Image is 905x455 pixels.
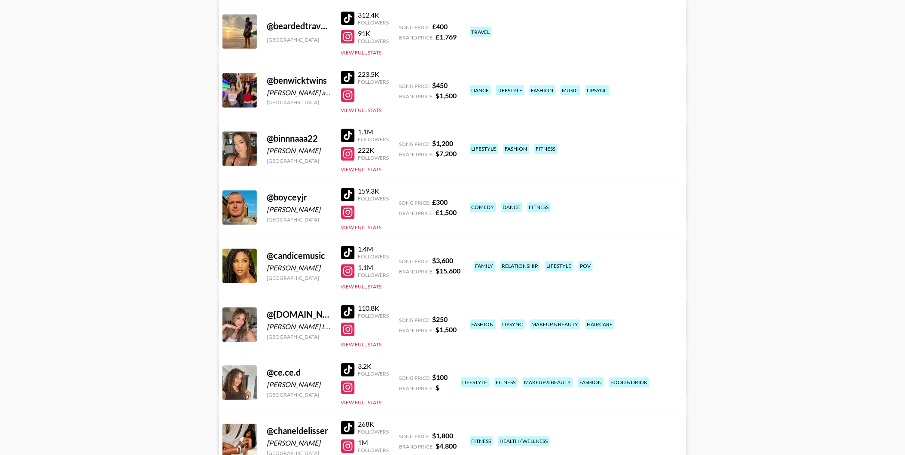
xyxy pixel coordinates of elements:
[341,342,382,348] button: View Full Stats
[433,81,448,89] strong: $ 450
[500,261,540,271] div: relationship
[267,21,331,31] div: @ beardedtravels
[470,85,491,95] div: dance
[561,85,580,95] div: music
[545,261,573,271] div: lifestyle
[267,367,331,378] div: @ ce.ce.d
[399,152,434,158] span: Brand Price:
[498,437,550,446] div: health / wellness
[358,313,389,319] div: Followers
[267,75,331,86] div: @ benwicktwins
[358,264,389,272] div: 1.1M
[436,209,457,217] strong: £ 1,500
[461,378,489,388] div: lifestyle
[399,434,431,440] span: Song Price:
[267,88,331,97] div: [PERSON_NAME] and [PERSON_NAME] [PERSON_NAME] [PERSON_NAME]
[530,320,580,330] div: makeup & beauty
[358,155,389,161] div: Followers
[358,245,389,254] div: 1.4M
[358,136,389,143] div: Followers
[358,362,389,371] div: 3.2K
[436,267,461,275] strong: $ 15,600
[399,385,434,392] span: Brand Price:
[358,146,389,155] div: 222K
[494,378,518,388] div: fitness
[358,439,389,447] div: 1M
[267,439,331,448] div: [PERSON_NAME]
[470,203,496,212] div: comedy
[341,400,382,406] button: View Full Stats
[523,378,573,388] div: makeup & beauty
[341,49,382,56] button: View Full Stats
[433,22,448,30] strong: £ 400
[267,217,331,223] div: [GEOGRAPHIC_DATA]
[399,375,431,382] span: Song Price:
[358,187,389,196] div: 159.3K
[501,320,525,330] div: lipsync
[358,38,389,44] div: Followers
[433,315,448,324] strong: $ 250
[358,429,389,435] div: Followers
[399,83,431,89] span: Song Price:
[399,210,434,217] span: Brand Price:
[267,158,331,164] div: [GEOGRAPHIC_DATA]
[358,254,389,260] div: Followers
[433,257,454,265] strong: $ 3,600
[501,203,522,212] div: dance
[470,320,496,330] div: fashion
[609,378,649,388] div: food & drink
[579,261,593,271] div: pov
[399,269,434,275] span: Brand Price:
[267,147,331,155] div: [PERSON_NAME]
[358,420,389,429] div: 268K
[399,93,434,100] span: Brand Price:
[470,27,492,37] div: travel
[474,261,495,271] div: family
[358,19,389,26] div: Followers
[433,432,454,440] strong: $ 1,800
[399,141,431,148] span: Song Price:
[267,392,331,398] div: [GEOGRAPHIC_DATA]
[267,36,331,43] div: [GEOGRAPHIC_DATA]
[433,198,448,206] strong: £ 300
[358,371,389,377] div: Followers
[358,272,389,279] div: Followers
[433,140,454,148] strong: $ 1,200
[267,251,331,261] div: @ candicemusic
[470,144,498,154] div: lifestyle
[267,264,331,273] div: [PERSON_NAME]
[436,150,457,158] strong: $ 7,200
[399,258,431,265] span: Song Price:
[358,11,389,19] div: 312.4K
[267,381,331,389] div: [PERSON_NAME]
[496,85,524,95] div: lifestyle
[436,326,457,334] strong: $ 1,500
[267,192,331,203] div: @ boyceyjr
[436,33,457,41] strong: £ 1,769
[527,203,551,212] div: fitness
[267,206,331,214] div: [PERSON_NAME]
[267,275,331,282] div: [GEOGRAPHIC_DATA]
[399,34,434,41] span: Brand Price:
[267,100,331,106] div: [GEOGRAPHIC_DATA]
[341,107,382,114] button: View Full Stats
[267,309,331,320] div: @ [DOMAIN_NAME]
[358,79,389,85] div: Followers
[267,426,331,437] div: @ chaneldelisser
[436,442,457,450] strong: $ 4,800
[585,85,609,95] div: lipsync
[534,144,558,154] div: fitness
[358,447,389,454] div: Followers
[436,91,457,100] strong: $ 1,500
[358,70,389,79] div: 223.5K
[267,133,331,144] div: @ binnnaaa22
[399,328,434,334] span: Brand Price:
[358,304,389,313] div: 110.8K
[341,284,382,290] button: View Full Stats
[399,24,431,30] span: Song Price:
[399,200,431,206] span: Song Price:
[358,128,389,136] div: 1.1M
[578,378,604,388] div: fashion
[436,384,440,392] strong: $
[399,317,431,324] span: Song Price:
